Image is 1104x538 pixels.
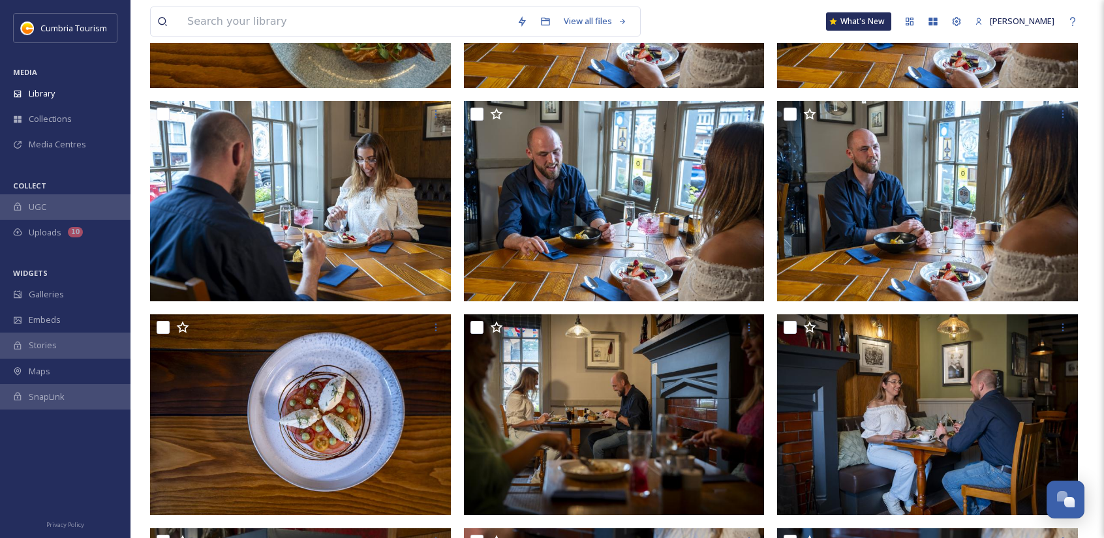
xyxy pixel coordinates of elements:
[13,268,48,278] span: WIDGETS
[826,12,891,31] a: What's New
[68,227,83,237] div: 10
[29,113,72,125] span: Collections
[150,101,451,302] img: CUMBRIATOURISM_240604_PaulMitchell_TheHowardArmsBrampton_ (49 of 64).jpg
[40,22,107,34] span: Cumbria Tourism
[29,365,50,378] span: Maps
[968,8,1061,34] a: [PERSON_NAME]
[29,226,61,239] span: Uploads
[46,520,84,529] span: Privacy Policy
[777,101,1078,302] img: CUMBRIATOURISM_240604_PaulMitchell_TheHowardArmsBrampton_ (45 of 64).jpg
[13,181,46,190] span: COLLECT
[29,288,64,301] span: Galleries
[29,314,61,326] span: Embeds
[150,314,451,515] img: CUMBRIATOURISM_240604_PaulMitchell_TheHowardArmsBrampton_ (16 of 64).jpg
[181,7,510,36] input: Search your library
[29,138,86,151] span: Media Centres
[1047,481,1084,518] button: Open Chat
[21,22,34,35] img: images.jpg
[46,516,84,531] a: Privacy Policy
[777,314,1078,515] img: CUMBRIATOURISM_240604_PaulMitchell_TheHowardArmsBrampton_ (44 of 64).jpg
[29,201,46,213] span: UGC
[29,339,57,351] span: Stories
[13,67,37,77] span: MEDIA
[464,314,765,515] img: CUMBRIATOURISM_240604_PaulMitchell_TheHowardArmsBrampton_ (35 of 64).jpg
[29,391,65,403] span: SnapLink
[990,15,1054,27] span: [PERSON_NAME]
[557,8,634,34] a: View all files
[464,101,765,302] img: CUMBRIATOURISM_240604_PaulMitchell_TheHowardArmsBrampton_ (46 of 64).jpg
[29,87,55,100] span: Library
